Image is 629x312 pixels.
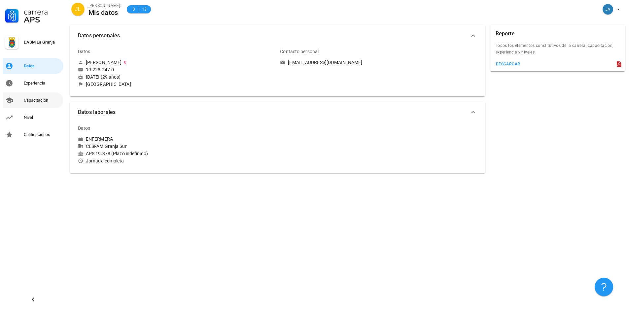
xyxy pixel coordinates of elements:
[78,158,275,164] div: Jornada completa
[24,132,61,137] div: Calificaciones
[24,115,61,120] div: Nivel
[24,8,61,16] div: Carrera
[78,31,469,40] span: Datos personales
[131,6,136,13] span: B
[490,42,625,59] div: Todos los elementos constitutivos de la carrera; capacitación, experiencia y niveles.
[24,40,61,45] div: DASM La Granja
[603,4,613,15] div: avatar
[142,6,147,13] span: 13
[496,25,515,42] div: Reporte
[78,151,275,156] div: APS 19.378 (Plazo indefinido)
[70,25,485,46] button: Datos personales
[288,59,362,65] div: [EMAIL_ADDRESS][DOMAIN_NAME]
[24,98,61,103] div: Capacitación
[3,92,63,108] a: Capacitación
[496,62,520,66] div: descargar
[75,3,81,16] span: JL
[24,63,61,69] div: Datos
[86,67,114,73] div: 19.228.247-0
[78,143,275,149] div: CESFAM Granja Sur
[24,81,61,86] div: Experiencia
[78,108,469,117] span: Datos laborales
[86,136,113,142] div: ENFERMERA
[88,9,120,16] div: Mis datos
[86,59,122,65] div: [PERSON_NAME]
[86,81,131,87] div: [GEOGRAPHIC_DATA]
[78,120,90,136] div: Datos
[78,74,275,80] div: [DATE] (29 años)
[88,2,120,9] div: [PERSON_NAME]
[71,3,85,16] div: avatar
[24,16,61,24] div: APS
[70,102,485,123] button: Datos laborales
[280,59,477,65] a: [EMAIL_ADDRESS][DOMAIN_NAME]
[3,127,63,143] a: Calificaciones
[3,75,63,91] a: Experiencia
[3,110,63,125] a: Nivel
[3,58,63,74] a: Datos
[493,59,523,69] button: descargar
[78,44,90,59] div: Datos
[280,44,319,59] div: Contacto personal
